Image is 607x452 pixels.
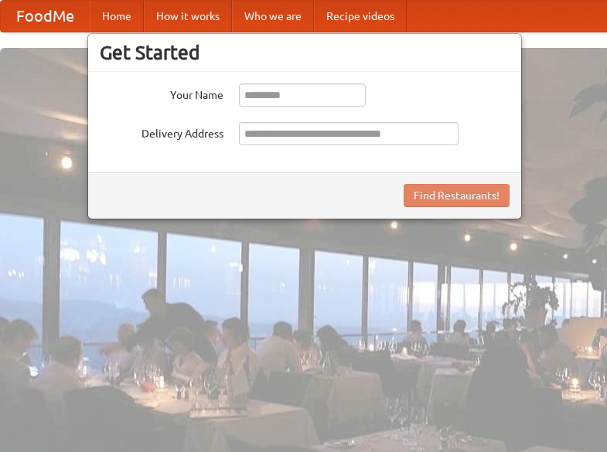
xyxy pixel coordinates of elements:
[232,1,314,32] a: Who we are
[144,1,232,32] a: How it works
[100,41,510,64] h3: Get Started
[100,83,223,103] label: Your Name
[1,1,90,32] a: FoodMe
[100,122,223,141] label: Delivery Address
[90,1,144,32] a: Home
[404,184,510,207] button: Find Restaurants!
[314,1,407,32] a: Recipe videos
